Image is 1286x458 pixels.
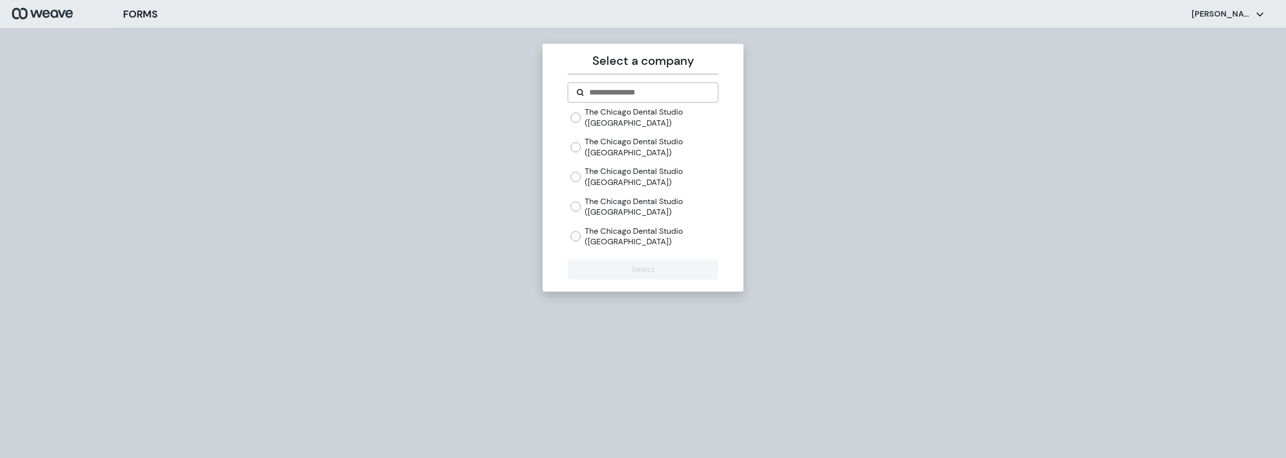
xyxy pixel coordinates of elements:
[585,226,718,247] label: The Chicago Dental Studio ([GEOGRAPHIC_DATA])
[1192,9,1252,20] p: [PERSON_NAME]
[123,7,158,22] h3: FORMS
[568,259,718,280] button: Select
[585,196,718,218] label: The Chicago Dental Studio ([GEOGRAPHIC_DATA])
[568,52,718,70] p: Select a company
[585,166,718,188] label: The Chicago Dental Studio ([GEOGRAPHIC_DATA])
[588,86,709,99] input: Search
[585,136,718,158] label: The Chicago Dental Studio ([GEOGRAPHIC_DATA])
[585,107,718,128] label: The Chicago Dental Studio ([GEOGRAPHIC_DATA])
